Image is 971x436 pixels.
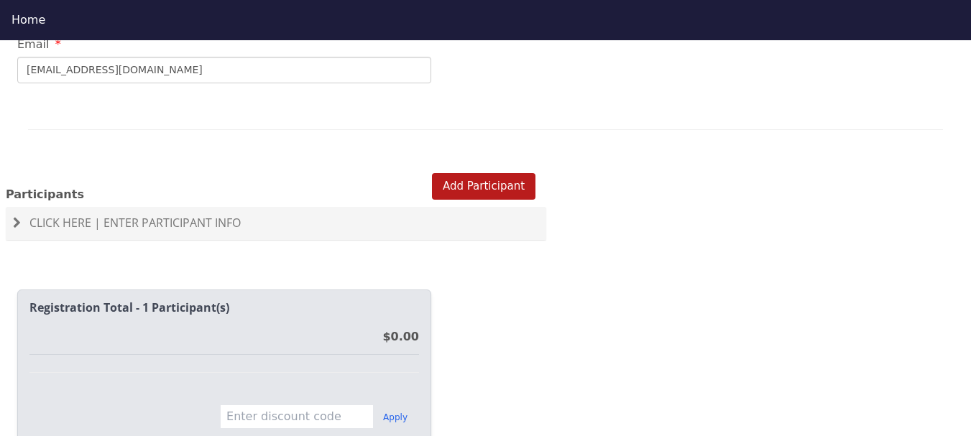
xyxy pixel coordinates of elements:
h2: Registration Total - 1 Participant(s) [29,302,419,315]
div: $0.00 [382,328,419,345]
span: Email [17,37,49,51]
input: Enter discount code [220,404,374,429]
div: Home [11,11,960,29]
button: Apply [383,412,408,423]
span: Click Here | Enter Participant Info [29,215,241,231]
span: Participants [6,187,84,201]
button: Add Participant [432,173,535,200]
input: Email [17,57,431,83]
